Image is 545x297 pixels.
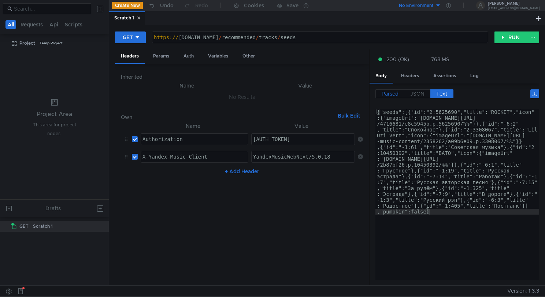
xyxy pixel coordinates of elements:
div: [EMAIL_ADDRESS][DOMAIN_NAME] [488,7,540,10]
button: Create New [112,2,143,9]
div: Redo [195,1,208,10]
h6: Inherited [121,73,363,81]
div: Other [237,49,261,63]
button: Api [47,20,60,29]
div: Scratch 1 [33,221,53,232]
input: Search... [14,5,87,13]
button: Scripts [63,20,85,29]
div: Temp Project [40,38,63,49]
div: Undo [160,1,174,10]
div: Save [286,3,299,8]
button: RUN [494,31,527,43]
th: Value [247,81,363,90]
div: Variables [202,49,234,63]
div: Cookies [244,1,264,10]
div: Assertions [427,69,462,83]
h6: Own [121,113,334,122]
th: Name [138,122,248,130]
span: JSON [410,90,424,97]
div: Log [464,69,485,83]
div: Headers [115,49,145,64]
span: 200 (OK) [386,55,409,63]
span: Parsed [382,90,398,97]
button: GET [115,31,146,43]
div: Drafts [45,204,61,213]
span: Version: 1.3.3 [507,286,539,296]
span: Text [436,90,447,97]
button: Requests [18,20,45,29]
div: Params [147,49,175,63]
span: GET [19,221,29,232]
div: Headers [395,69,425,83]
div: Body [370,69,393,83]
div: Auth [178,49,200,63]
div: 768 MS [431,56,449,63]
div: Project [19,38,35,49]
th: Value [248,122,355,130]
div: [PERSON_NAME] [488,2,540,5]
button: + Add Header [222,167,262,176]
nz-embed-empty: No Results [229,94,255,100]
div: GET [123,33,133,41]
button: Bulk Edit [335,111,363,120]
div: Scratch 1 [114,14,141,22]
button: All [5,20,16,29]
div: No Environment [399,2,434,9]
th: Name [127,81,247,90]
